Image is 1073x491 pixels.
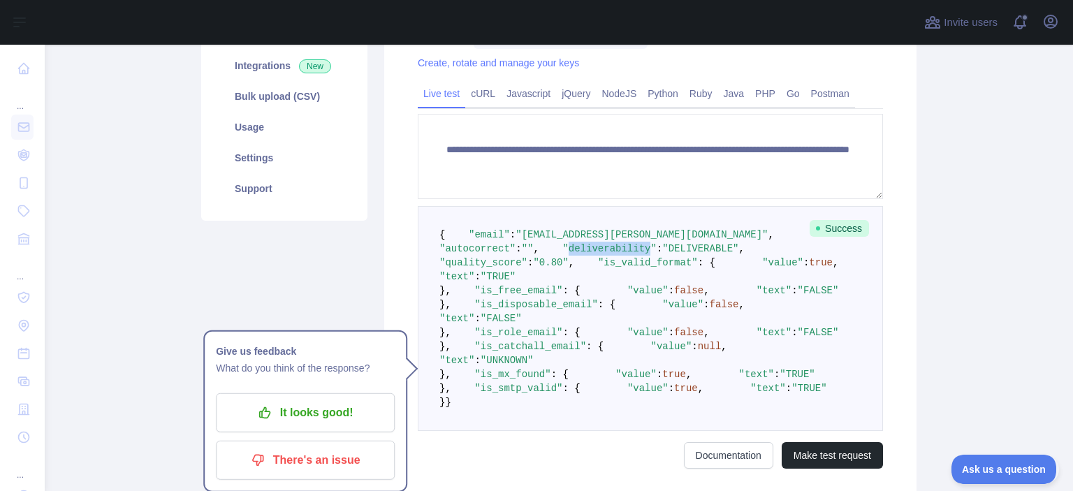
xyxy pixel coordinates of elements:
[226,448,384,472] p: There's an issue
[562,285,580,296] span: : {
[586,341,604,352] span: : {
[596,82,642,105] a: NodeJS
[598,257,698,268] span: "is_valid_format"
[501,82,556,105] a: Javascript
[798,285,839,296] span: "FALSE"
[218,173,351,204] a: Support
[299,59,331,73] span: New
[805,82,855,105] a: Postman
[218,112,351,142] a: Usage
[786,383,791,394] span: :
[522,243,534,254] span: ""
[809,257,833,268] span: true
[698,257,715,268] span: : {
[439,397,445,408] span: }
[684,82,718,105] a: Ruby
[516,229,768,240] span: "[EMAIL_ADDRESS][PERSON_NAME][DOMAIN_NAME]"
[439,313,474,324] span: "text"
[780,369,815,380] span: "TRUE"
[762,257,803,268] span: "value"
[669,327,674,338] span: :
[216,393,395,432] button: It looks good!
[439,341,451,352] span: },
[810,220,869,237] span: Success
[474,313,480,324] span: :
[951,455,1059,484] iframe: Toggle Customer Support
[562,243,656,254] span: "deliverability"
[739,243,745,254] span: ,
[218,50,351,81] a: Integrations New
[439,243,516,254] span: "autocorrect"
[218,81,351,112] a: Bulk upload (CSV)
[721,341,727,352] span: ,
[627,327,669,338] span: "value"
[674,285,703,296] span: false
[615,369,657,380] span: "value"
[474,355,480,366] span: :
[944,15,998,31] span: Invite users
[562,327,580,338] span: : {
[627,383,669,394] span: "value"
[465,82,501,105] a: cURL
[11,84,34,112] div: ...
[439,383,451,394] span: },
[750,383,785,394] span: "text"
[469,229,510,240] span: "email"
[569,257,574,268] span: ,
[562,383,580,394] span: : {
[692,341,697,352] span: :
[11,254,34,282] div: ...
[474,327,562,338] span: "is_role_email"
[439,369,451,380] span: },
[216,441,395,480] button: There's an issue
[418,57,579,68] a: Create, rotate and manage your keys
[551,369,569,380] span: : {
[684,442,773,469] a: Documentation
[474,383,562,394] span: "is_smtp_valid"
[439,271,474,282] span: "text"
[921,11,1000,34] button: Invite users
[627,285,669,296] span: "value"
[445,397,451,408] span: }
[533,243,539,254] span: ,
[662,243,738,254] span: "DELIVERABLE"
[533,257,568,268] span: "0.80"
[481,355,534,366] span: "UNKNOWN"
[833,257,838,268] span: ,
[757,327,791,338] span: "text"
[791,285,797,296] span: :
[739,299,745,310] span: ,
[657,369,662,380] span: :
[481,313,522,324] span: "FALSE"
[662,369,686,380] span: true
[481,271,516,282] span: "TRUE"
[703,299,709,310] span: :
[803,257,809,268] span: :
[791,383,826,394] span: "TRUE"
[216,360,395,376] p: What do you think of the response?
[798,327,839,338] span: "FALSE"
[439,355,474,366] span: "text"
[516,243,521,254] span: :
[218,142,351,173] a: Settings
[556,82,596,105] a: jQuery
[781,82,805,105] a: Go
[474,341,586,352] span: "is_catchall_email"
[439,285,451,296] span: },
[686,369,692,380] span: ,
[703,285,709,296] span: ,
[774,369,780,380] span: :
[474,271,480,282] span: :
[651,341,692,352] span: "value"
[674,327,703,338] span: false
[791,327,797,338] span: :
[718,82,750,105] a: Java
[418,82,465,105] a: Live test
[474,369,550,380] span: "is_mx_found"
[750,82,781,105] a: PHP
[226,401,384,425] p: It looks good!
[642,82,684,105] a: Python
[669,383,674,394] span: :
[662,299,703,310] span: "value"
[11,453,34,481] div: ...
